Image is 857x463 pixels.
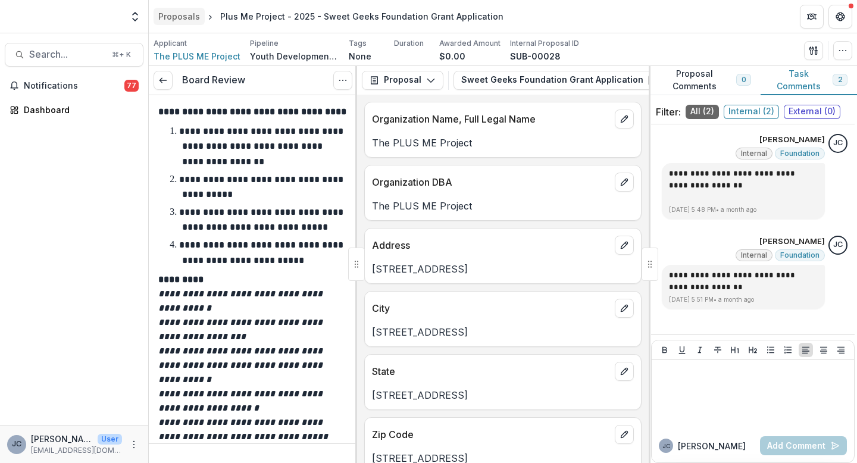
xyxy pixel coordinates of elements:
[834,343,848,357] button: Align Right
[5,43,143,67] button: Search...
[781,343,795,357] button: Ordered List
[29,49,105,60] span: Search...
[669,205,818,214] p: [DATE] 5:48 PM • a month ago
[182,74,245,86] h3: Board Review
[372,175,610,189] p: Organization DBA
[615,425,634,444] button: edit
[372,301,610,315] p: City
[615,236,634,255] button: edit
[349,50,371,62] p: None
[154,8,205,25] a: Proposals
[742,76,746,84] span: 0
[372,427,610,442] p: Zip Code
[800,5,824,29] button: Partners
[780,149,820,158] span: Foundation
[799,343,813,357] button: Align Left
[780,251,820,259] span: Foundation
[764,343,778,357] button: Bullet List
[833,241,843,249] div: Julisa Chavez
[372,262,634,276] p: [STREET_ADDRESS]
[220,10,503,23] div: Plus Me Project - 2025 - Sweet Geeks Foundation Grant Application
[372,199,634,213] p: The PLUS ME Project
[5,100,143,120] a: Dashboard
[349,38,367,49] p: Tags
[372,388,634,402] p: [STREET_ADDRESS]
[615,299,634,318] button: edit
[372,112,610,126] p: Organization Name, Full Legal Name
[615,110,634,129] button: edit
[372,364,610,378] p: State
[154,38,187,49] p: Applicant
[658,343,672,357] button: Bold
[741,251,767,259] span: Internal
[746,343,760,357] button: Heading 2
[362,71,443,90] button: Proposal
[784,105,840,119] span: External ( 0 )
[669,295,818,304] p: [DATE] 5:51 PM • a month ago
[833,139,843,147] div: Julisa Chavez
[724,105,779,119] span: Internal ( 2 )
[662,443,670,449] div: Julisa Chavez
[686,105,719,119] span: All ( 2 )
[759,134,825,146] p: [PERSON_NAME]
[760,436,847,455] button: Add Comment
[127,437,141,452] button: More
[127,5,143,29] button: Open entity switcher
[250,38,279,49] p: Pipeline
[20,10,108,24] img: SweetGeeks logo
[372,238,610,252] p: Address
[154,50,240,62] a: The PLUS ME Project
[12,440,21,448] div: Julisa Chavez
[759,236,825,248] p: [PERSON_NAME]
[649,66,761,95] button: Proposal Comments
[394,38,424,49] p: Duration
[24,104,134,116] div: Dashboard
[615,362,634,381] button: edit
[817,343,831,357] button: Align Center
[158,10,200,23] div: Proposals
[333,71,352,90] button: Options
[828,5,852,29] button: Get Help
[154,8,508,25] nav: breadcrumb
[656,105,681,119] p: Filter:
[31,433,93,445] p: [PERSON_NAME]
[510,50,561,62] p: SUB-00028
[5,76,143,95] button: Notifications77
[615,173,634,192] button: edit
[31,445,122,456] p: [EMAIL_ADDRESS][DOMAIN_NAME]
[741,149,767,158] span: Internal
[675,343,689,357] button: Underline
[439,50,465,62] p: $0.00
[372,325,634,339] p: [STREET_ADDRESS]
[711,343,725,357] button: Strike
[250,50,339,62] p: Youth Development General Operating
[838,76,842,84] span: 2
[110,48,133,61] div: ⌘ + K
[453,71,680,90] button: Sweet Geeks Foundation Grant Application3
[728,343,742,357] button: Heading 1
[372,136,634,150] p: The PLUS ME Project
[24,81,124,91] span: Notifications
[98,434,122,445] p: User
[124,80,139,92] span: 77
[439,38,501,49] p: Awarded Amount
[761,66,857,95] button: Task Comments
[693,343,707,357] button: Italicize
[510,38,579,49] p: Internal Proposal ID
[678,440,746,452] p: [PERSON_NAME]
